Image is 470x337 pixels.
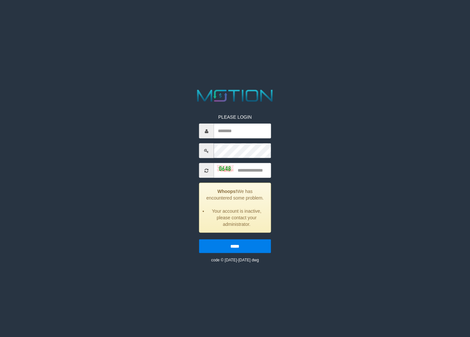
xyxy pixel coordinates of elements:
[199,114,271,120] p: PLEASE LOGIN
[217,165,234,172] img: captcha
[217,189,237,194] strong: Whoops!
[211,258,259,262] small: code © [DATE]-[DATE] dwg
[194,88,276,104] img: MOTION_logo.png
[208,208,266,228] li: Your account is inactive, please contact your administrator.
[199,183,271,233] div: We has encountered some problem.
